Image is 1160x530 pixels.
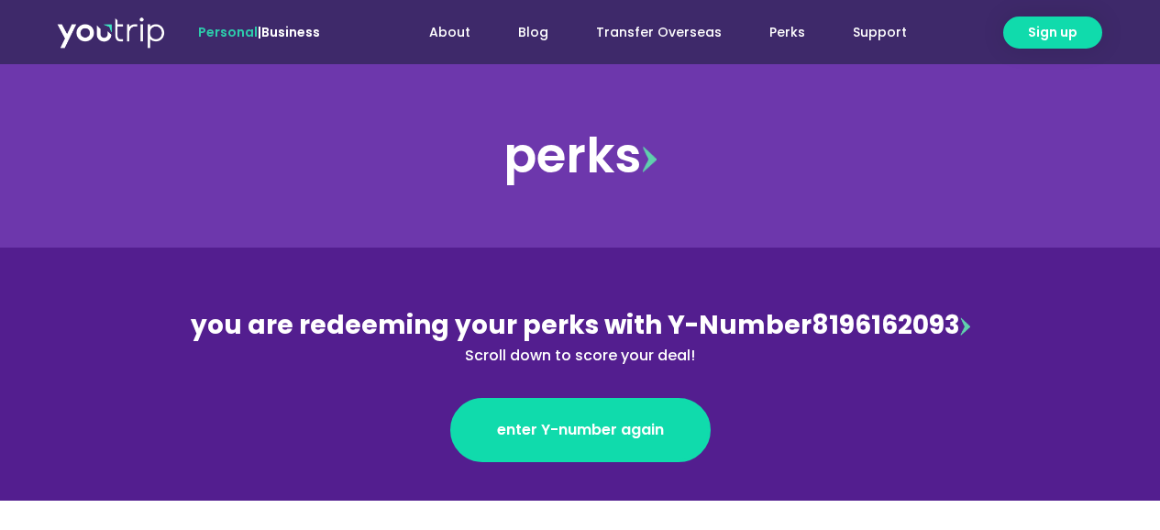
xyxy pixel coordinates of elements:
a: About [405,16,494,50]
a: Blog [494,16,572,50]
span: Sign up [1028,23,1077,42]
div: Scroll down to score your deal! [182,345,978,367]
a: Transfer Overseas [572,16,746,50]
div: 8196162093 [182,306,978,367]
span: Personal [198,23,258,41]
a: Sign up [1003,17,1102,49]
a: Support [829,16,931,50]
span: | [198,23,320,41]
a: enter Y-number again [450,398,711,462]
span: you are redeeming your perks with Y-Number [191,307,812,343]
a: Business [261,23,320,41]
nav: Menu [370,16,931,50]
span: enter Y-number again [497,419,664,441]
a: Perks [746,16,829,50]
